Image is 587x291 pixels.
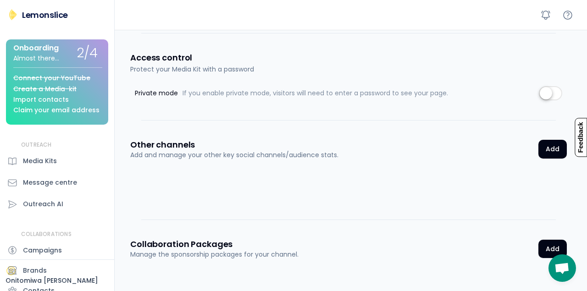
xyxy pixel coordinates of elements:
s: Create a Media-kit [13,84,77,93]
div: Lemonslice [22,9,68,21]
div: COLLABORATIONS [21,231,72,238]
div: Almost there... [13,55,59,62]
div: If you enable private mode, visitors will need to enter a password to see your page. [183,88,448,98]
div: Add and manage your other key social channels/audience stats. [130,150,338,160]
div: Campaigns [23,246,62,255]
h3: Other channels [130,139,195,150]
div: Import contacts [13,96,69,103]
div: Message centre [23,178,77,187]
div: Onboarding [13,44,59,52]
div: Open chat [548,254,576,282]
button: Add [538,140,567,159]
div: 2/4 [77,46,98,60]
div: Brands [23,266,47,275]
div: OUTREACH [21,141,52,149]
div: Claim your email address [13,107,100,114]
h3: Collaboration Packages [130,238,233,250]
h3: Access control [130,52,192,63]
div: Manage the sponsorship packages for your channel. [130,250,299,259]
div: Outreach AI [23,199,63,209]
img: Lemonslice [7,9,18,20]
div: Private mode [135,89,178,97]
s: Connect your YouTube [13,73,90,82]
button: Add [538,240,567,258]
div: Media Kits [23,156,57,166]
div: Protect your Media Kit with a password [130,65,254,74]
